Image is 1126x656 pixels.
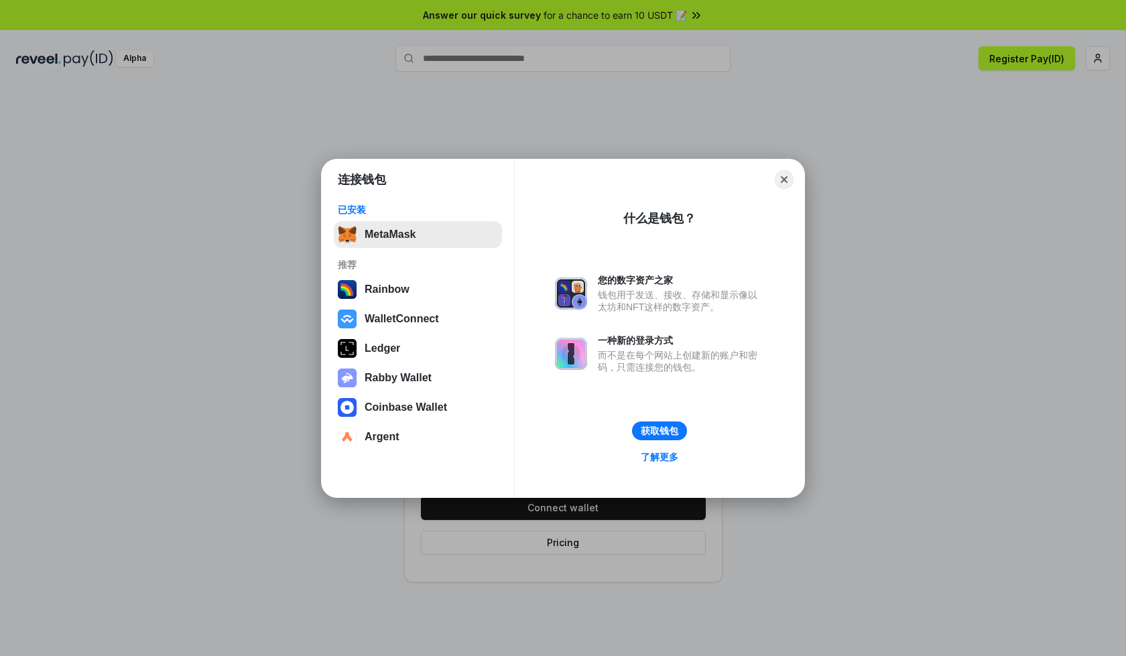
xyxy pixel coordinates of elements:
[365,228,416,241] div: MetaMask
[641,451,678,463] div: 了解更多
[555,277,587,310] img: svg+xml,%3Csvg%20xmlns%3D%22http%3A%2F%2Fwww.w3.org%2F2000%2Fsvg%22%20fill%3D%22none%22%20viewBox...
[338,428,357,446] img: svg+xml,%3Csvg%20width%3D%2228%22%20height%3D%2228%22%20viewBox%3D%220%200%2028%2028%22%20fill%3D...
[338,398,357,417] img: svg+xml,%3Csvg%20width%3D%2228%22%20height%3D%2228%22%20viewBox%3D%220%200%2028%2028%22%20fill%3D...
[338,259,498,271] div: 推荐
[598,334,764,346] div: 一种新的登录方式
[365,372,432,384] div: Rabby Wallet
[338,339,357,358] img: svg+xml,%3Csvg%20xmlns%3D%22http%3A%2F%2Fwww.w3.org%2F2000%2Fsvg%22%20width%3D%2228%22%20height%3...
[334,365,502,391] button: Rabby Wallet
[338,204,498,216] div: 已安装
[633,448,686,466] a: 了解更多
[365,283,410,296] div: Rainbow
[775,170,794,189] button: Close
[338,172,386,188] h1: 连接钱包
[338,310,357,328] img: svg+xml,%3Csvg%20width%3D%2228%22%20height%3D%2228%22%20viewBox%3D%220%200%2028%2028%22%20fill%3D...
[365,431,399,443] div: Argent
[334,423,502,450] button: Argent
[334,335,502,362] button: Ledger
[555,338,587,370] img: svg+xml,%3Csvg%20xmlns%3D%22http%3A%2F%2Fwww.w3.org%2F2000%2Fsvg%22%20fill%3D%22none%22%20viewBox...
[338,280,357,299] img: svg+xml,%3Csvg%20width%3D%22120%22%20height%3D%22120%22%20viewBox%3D%220%200%20120%20120%22%20fil...
[338,369,357,387] img: svg+xml,%3Csvg%20xmlns%3D%22http%3A%2F%2Fwww.w3.org%2F2000%2Fsvg%22%20fill%3D%22none%22%20viewBox...
[598,274,764,286] div: 您的数字资产之家
[365,342,400,354] div: Ledger
[623,210,696,226] div: 什么是钱包？
[598,349,764,373] div: 而不是在每个网站上创建新的账户和密码，只需连接您的钱包。
[598,289,764,313] div: 钱包用于发送、接收、存储和显示像以太坊和NFT这样的数字资产。
[365,313,439,325] div: WalletConnect
[334,276,502,303] button: Rainbow
[334,221,502,248] button: MetaMask
[632,421,687,440] button: 获取钱包
[365,401,447,413] div: Coinbase Wallet
[338,225,357,244] img: svg+xml,%3Csvg%20fill%3D%22none%22%20height%3D%2233%22%20viewBox%3D%220%200%2035%2033%22%20width%...
[334,394,502,421] button: Coinbase Wallet
[334,306,502,332] button: WalletConnect
[641,425,678,437] div: 获取钱包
